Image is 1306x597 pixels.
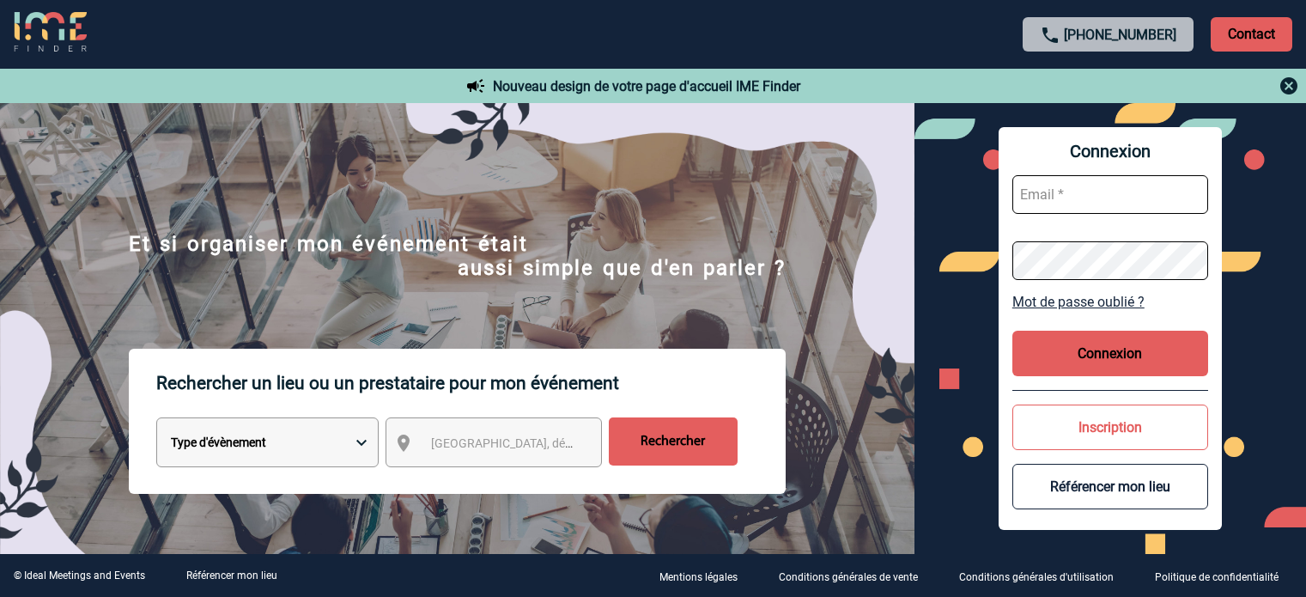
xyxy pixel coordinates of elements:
[1155,571,1279,583] p: Politique de confidentialité
[1211,17,1292,52] p: Contact
[1012,175,1208,214] input: Email *
[646,568,765,584] a: Mentions légales
[779,571,918,583] p: Conditions générales de vente
[1012,141,1208,161] span: Connexion
[14,570,145,582] div: © Ideal Meetings and Events
[1012,464,1208,509] button: Référencer mon lieu
[186,570,277,582] a: Référencer mon lieu
[1141,568,1306,584] a: Politique de confidentialité
[945,568,1141,584] a: Conditions générales d'utilisation
[1012,405,1208,450] button: Inscription
[1012,331,1208,376] button: Connexion
[609,417,738,466] input: Rechercher
[431,436,670,450] span: [GEOGRAPHIC_DATA], département, région...
[959,571,1114,583] p: Conditions générales d'utilisation
[1012,294,1208,310] a: Mot de passe oublié ?
[659,571,738,583] p: Mentions légales
[156,349,786,417] p: Rechercher un lieu ou un prestataire pour mon événement
[1064,27,1176,43] a: [PHONE_NUMBER]
[765,568,945,584] a: Conditions générales de vente
[1040,25,1060,46] img: call-24-px.png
